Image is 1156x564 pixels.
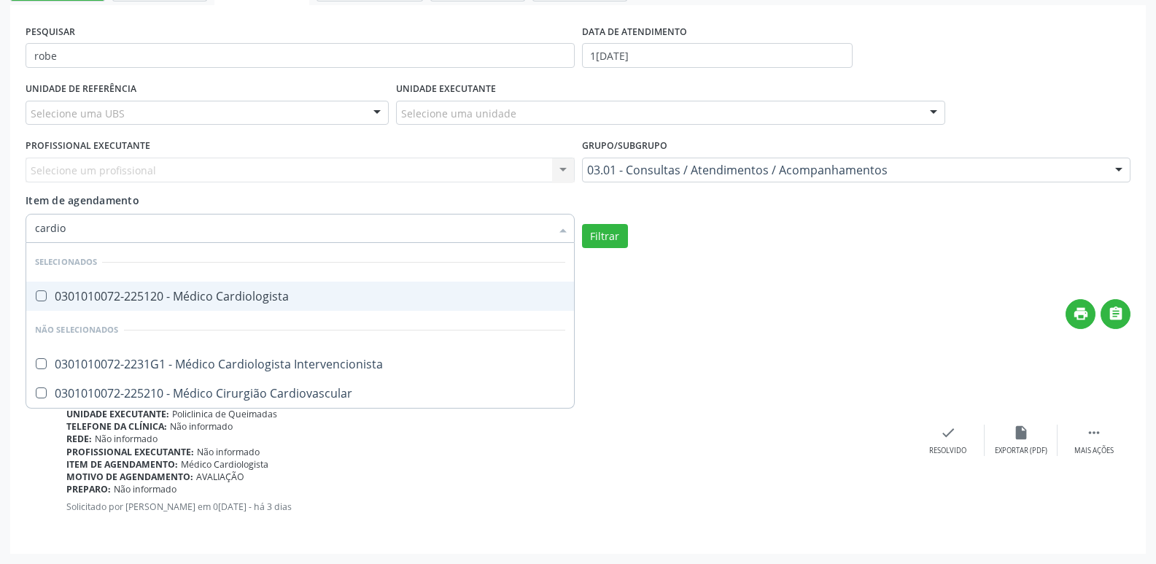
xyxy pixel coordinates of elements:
span: Item de agendamento [26,193,139,207]
div: Mais ações [1074,446,1114,456]
b: Motivo de agendamento: [66,471,193,483]
b: Unidade executante: [66,408,169,420]
div: 0301010072-2231G1 - Médico Cardiologista Intervencionista [35,358,565,370]
i:  [1108,306,1124,322]
input: Nome, CNS [26,43,575,68]
i: insert_drive_file [1013,425,1029,441]
span: Não informado [114,483,176,495]
label: PROFISSIONAL EXECUTANTE [26,135,150,158]
div: Resolvido [929,446,966,456]
input: Selecionar procedimentos [35,214,551,243]
i: check [940,425,956,441]
input: Selecione um intervalo [582,43,853,68]
div: Exportar (PDF) [995,446,1047,456]
div: 0301010072-225210 - Médico Cirurgião Cardiovascular [35,387,565,399]
span: 03.01 - Consultas / Atendimentos / Acompanhamentos [587,163,1101,177]
span: Não informado [95,433,158,445]
b: Item de agendamento: [66,458,178,471]
span: Selecione uma UBS [31,106,125,121]
b: Preparo: [66,483,111,495]
i:  [1086,425,1102,441]
button: Filtrar [582,224,628,249]
label: PESQUISAR [26,20,75,43]
p: Solicitado por [PERSON_NAME] em 0[DATE] - há 3 dias [66,501,912,513]
b: Rede: [66,433,92,445]
label: UNIDADE EXECUTANTE [396,78,496,101]
button: print [1066,299,1095,329]
span: Não informado [170,420,233,433]
i: print [1073,306,1089,322]
button:  [1101,299,1130,329]
span: AVALIAÇÃO [196,471,244,483]
label: UNIDADE DE REFERÊNCIA [26,78,136,101]
label: Grupo/Subgrupo [582,135,667,158]
label: DATA DE ATENDIMENTO [582,20,687,43]
span: Policlinica de Queimadas [172,408,277,420]
span: Médico Cardiologista [181,458,268,471]
span: Não informado [197,446,260,458]
b: Telefone da clínica: [66,420,167,433]
span: Selecione uma unidade [401,106,516,121]
div: 0301010072-225120 - Médico Cardiologista [35,290,565,302]
b: Profissional executante: [66,446,194,458]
